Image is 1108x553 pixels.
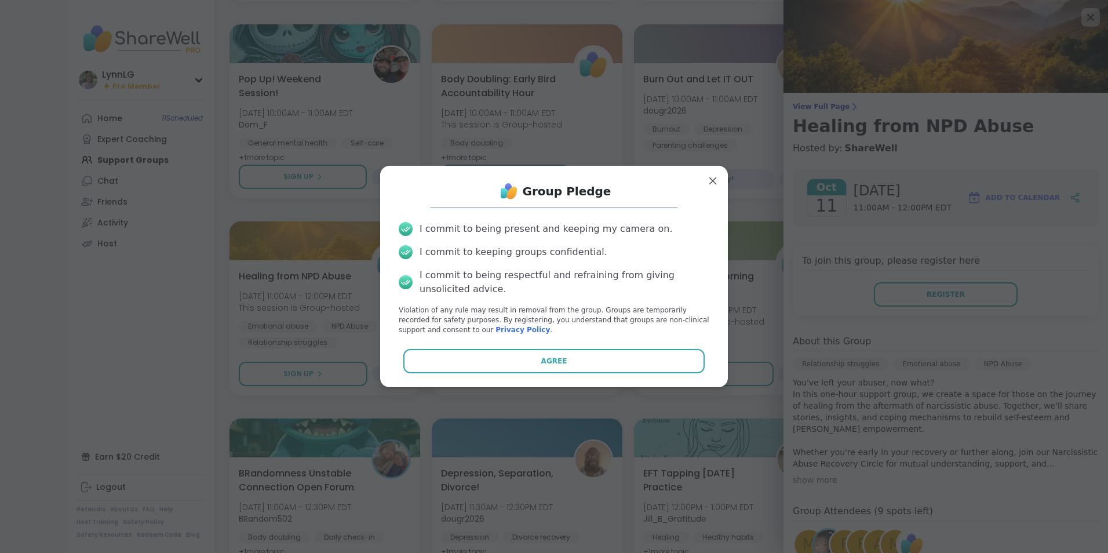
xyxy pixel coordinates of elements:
[403,349,705,373] button: Agree
[420,268,709,296] div: I commit to being respectful and refraining from giving unsolicited advice.
[495,326,550,334] a: Privacy Policy
[497,180,520,203] img: ShareWell Logo
[541,356,567,366] span: Agree
[399,305,709,334] p: Violation of any rule may result in removal from the group. Groups are temporarily recorded for s...
[420,222,672,236] div: I commit to being present and keeping my camera on.
[523,183,611,199] h1: Group Pledge
[420,245,607,259] div: I commit to keeping groups confidential.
